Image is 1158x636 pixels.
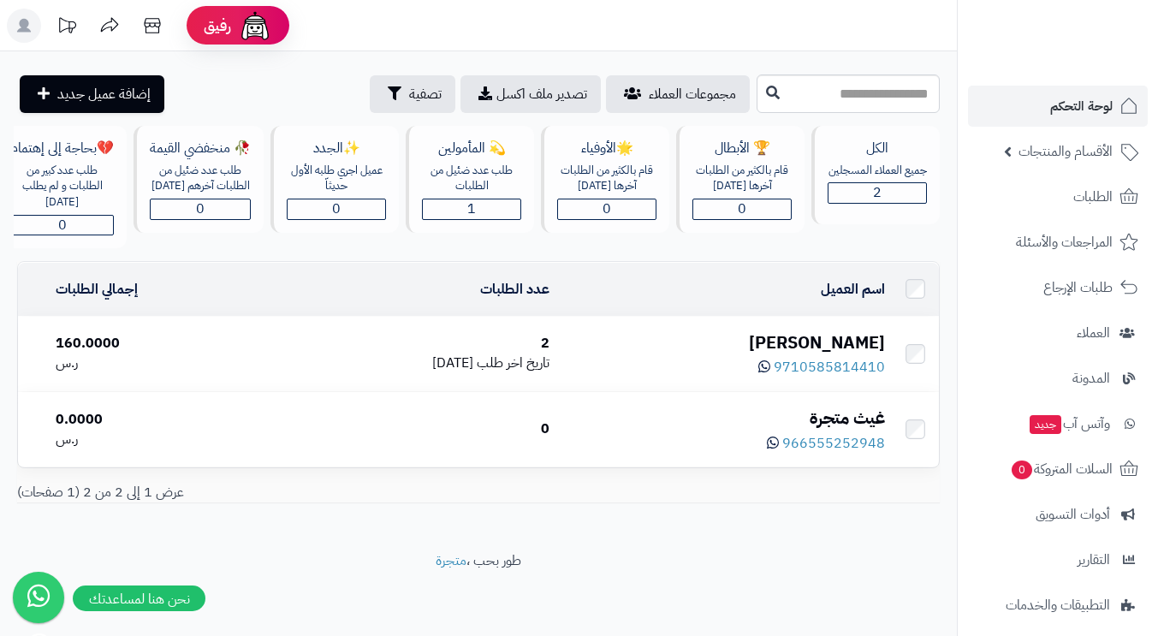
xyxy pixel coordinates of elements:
a: إجمالي الطلبات [56,279,138,300]
a: أدوات التسويق [968,494,1148,535]
div: غيث متجرة [563,406,885,431]
div: 💫 المأمولين [422,139,521,158]
a: 🌟الأوفياءقام بالكثير من الطلبات آخرها [DATE]0 [537,126,673,248]
div: جميع العملاء المسجلين [828,163,927,179]
div: ✨الجدد [287,139,386,158]
div: قام بالكثير من الطلبات آخرها [DATE] [557,163,656,194]
div: 🏆 الأبطال [692,139,792,158]
span: 0 [332,199,341,219]
span: 1 [467,199,476,219]
a: لوحة التحكم [968,86,1148,127]
span: مجموعات العملاء [649,84,736,104]
span: 2 [873,182,882,203]
div: 🌟الأوفياء [557,139,656,158]
span: التطبيقات والخدمات [1006,593,1110,617]
a: إضافة عميل جديد [20,75,164,113]
a: ✨الجددعميل اجري طلبه الأول حديثاّ0 [267,126,402,248]
span: الأقسام والمنتجات [1018,140,1113,163]
a: متجرة [436,550,466,571]
span: الطلبات [1073,185,1113,209]
button: تصفية [370,75,455,113]
div: 🥀 منخفضي القيمة [150,139,251,158]
div: 2 [270,334,550,354]
span: أدوات التسويق [1036,502,1110,526]
div: ر.س [56,430,257,449]
span: السلات المتروكة [1010,457,1113,481]
span: 9710585814410 [774,357,885,377]
a: وآتس آبجديد [968,403,1148,444]
span: التقارير [1078,548,1110,572]
span: جديد [1030,415,1061,434]
a: التقارير [968,539,1148,580]
a: 9710585814410 [758,357,885,377]
a: عدد الطلبات [480,279,549,300]
a: مجموعات العملاء [606,75,750,113]
span: 966555252948 [782,433,885,454]
span: المدونة [1072,366,1110,390]
img: ai-face.png [238,9,272,43]
div: 160.0000 [56,334,257,354]
div: [PERSON_NAME] [563,330,885,355]
span: رفيق [204,15,231,36]
a: 966555252948 [767,433,885,454]
div: ر.س [56,354,257,373]
a: اسم العميل [821,279,885,300]
a: السلات المتروكة0 [968,449,1148,490]
div: 💔بحاجة إلى إهتمام [10,139,114,158]
a: التطبيقات والخدمات [968,585,1148,626]
span: العملاء [1077,321,1110,345]
span: 0 [1012,461,1032,479]
div: 0.0000 [56,410,257,430]
span: وآتس آب [1028,412,1110,436]
span: تاريخ اخر طلب [477,353,549,373]
a: الطلبات [968,176,1148,217]
a: المدونة [968,358,1148,399]
a: 💫 المأمولينطلب عدد ضئيل من الطلبات1 [402,126,537,248]
div: 0 [270,419,550,439]
div: قام بالكثير من الطلبات آخرها [DATE] [692,163,792,194]
a: 🥀 منخفضي القيمةطلب عدد ضئيل من الطلبات آخرهم [DATE]0 [130,126,267,248]
span: 0 [58,215,67,235]
span: 0 [603,199,611,219]
span: تصدير ملف اكسل [496,84,587,104]
span: لوحة التحكم [1050,94,1113,118]
a: العملاء [968,312,1148,354]
img: logo-2.png [1042,48,1142,84]
div: [DATE] [270,354,550,373]
div: عرض 1 إلى 2 من 2 (1 صفحات) [4,483,478,502]
span: المراجعات والأسئلة [1016,230,1113,254]
div: طلب عدد كبير من الطلبات و لم يطلب [DATE] [10,163,114,211]
a: تحديثات المنصة [45,9,88,47]
span: إضافة عميل جديد [57,84,151,104]
a: طلبات الإرجاع [968,267,1148,308]
span: 0 [738,199,746,219]
span: تصفية [409,84,442,104]
a: المراجعات والأسئلة [968,222,1148,263]
div: طلب عدد ضئيل من الطلبات آخرهم [DATE] [150,163,251,194]
div: عميل اجري طلبه الأول حديثاّ [287,163,386,194]
span: 0 [196,199,205,219]
a: 🏆 الأبطالقام بالكثير من الطلبات آخرها [DATE]0 [673,126,808,248]
span: طلبات الإرجاع [1043,276,1113,300]
div: طلب عدد ضئيل من الطلبات [422,163,521,194]
a: الكلجميع العملاء المسجلين2 [808,126,943,248]
a: تصدير ملف اكسل [460,75,601,113]
div: الكل [828,139,927,158]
